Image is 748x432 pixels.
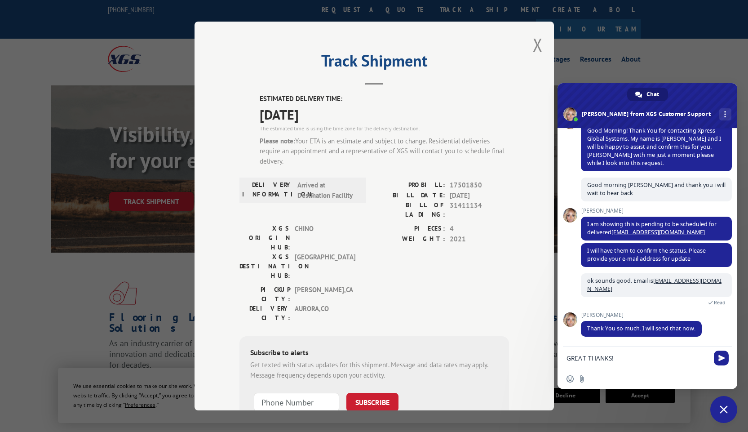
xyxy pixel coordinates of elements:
[587,247,706,263] span: I will have them to confirm the status. Please provide your e-mail address for update
[374,224,445,234] label: PIECES:
[295,285,355,304] span: [PERSON_NAME] , CA
[587,127,721,167] span: Good Morning! Thank You for contacting Xpress Global Systems. My name is [PERSON_NAME] and I will...
[239,224,290,252] label: XGS ORIGIN HUB:
[254,393,339,412] input: Phone Number
[450,191,509,201] span: [DATE]
[250,347,498,360] div: Subscribe to alerts
[295,252,355,281] span: [GEOGRAPHIC_DATA]
[239,285,290,304] label: PICKUP CITY:
[239,304,290,323] label: DELIVERY CITY:
[295,304,355,323] span: AURORA , CO
[587,277,721,293] a: [EMAIL_ADDRESS][DOMAIN_NAME]
[714,299,726,306] span: Read
[587,220,717,236] span: I am showing this is pending to be scheduled for delivered
[260,104,509,125] span: [DATE]
[239,252,290,281] label: XGS DESTINATION HUB:
[567,347,710,369] textarea: Compose your message...
[581,208,732,214] span: [PERSON_NAME]
[297,180,358,200] span: Arrived at Destination Facility
[567,375,574,383] span: Insert an emoji
[627,88,668,101] a: Chat
[260,125,509,133] div: The estimated time is using the time zone for the delivery destination.
[239,54,509,71] h2: Track Shipment
[260,137,295,145] strong: Please note:
[242,180,293,200] label: DELIVERY INFORMATION:
[450,180,509,191] span: 17501850
[581,312,702,318] span: [PERSON_NAME]
[587,325,695,332] span: Thank You so much. I will send that now.
[587,181,726,197] span: Good morning [PERSON_NAME] and thank you i will wait to hear back
[587,277,721,293] span: ok sounds good. Email is
[374,234,445,245] label: WEIGHT:
[450,200,509,219] span: 31411134
[714,351,729,365] span: Send
[374,200,445,219] label: BILL OF LADING:
[250,360,498,380] div: Get texted with status updates for this shipment. Message and data rates may apply. Message frequ...
[450,234,509,245] span: 2021
[533,33,543,57] button: Close modal
[346,393,398,412] button: SUBSCRIBE
[260,136,509,167] div: Your ETA is an estimate and subject to change. Residential deliveries require an appointment and ...
[450,224,509,234] span: 4
[374,180,445,191] label: PROBILL:
[260,94,509,104] label: ESTIMATED DELIVERY TIME:
[646,88,659,101] span: Chat
[578,375,585,383] span: Send a file
[374,191,445,201] label: BILL DATE:
[710,396,737,423] a: Close chat
[611,228,705,236] a: [EMAIL_ADDRESS][DOMAIN_NAME]
[295,224,355,252] span: CHINO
